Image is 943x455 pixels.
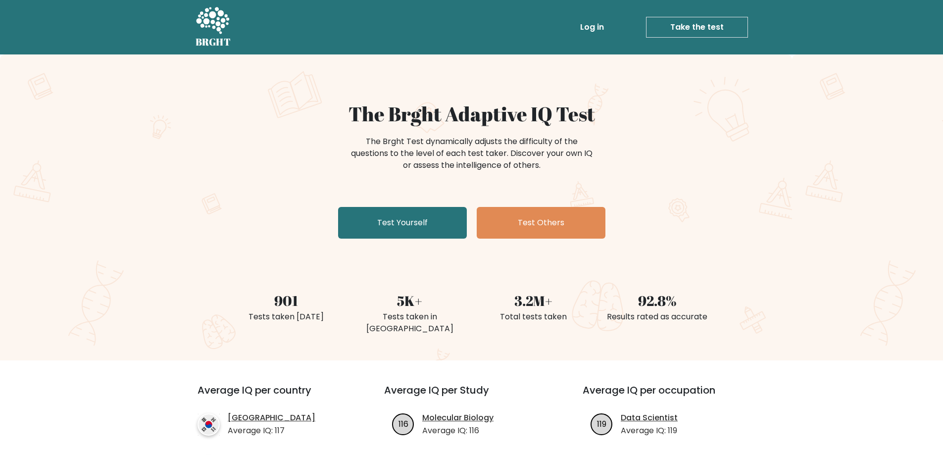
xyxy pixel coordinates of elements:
p: Average IQ: 117 [228,425,315,437]
a: Molecular Biology [422,412,494,424]
div: 92.8% [601,290,713,311]
a: Data Scientist [621,412,678,424]
div: Results rated as accurate [601,311,713,323]
a: Test Yourself [338,207,467,239]
div: 5K+ [354,290,466,311]
a: [GEOGRAPHIC_DATA] [228,412,315,424]
a: Take the test [646,17,748,38]
div: 901 [230,290,342,311]
div: 3.2M+ [478,290,590,311]
text: 119 [597,418,606,429]
h3: Average IQ per occupation [583,384,757,408]
div: Total tests taken [478,311,590,323]
div: The Brght Test dynamically adjusts the difficulty of the questions to the level of each test take... [348,136,596,171]
div: Tests taken [DATE] [230,311,342,323]
img: country [198,413,220,436]
div: Tests taken in [GEOGRAPHIC_DATA] [354,311,466,335]
h5: BRGHT [196,36,231,48]
text: 116 [398,418,408,429]
h3: Average IQ per Study [384,384,559,408]
p: Average IQ: 119 [621,425,678,437]
a: Log in [576,17,608,37]
h1: The Brght Adaptive IQ Test [230,102,713,126]
p: Average IQ: 116 [422,425,494,437]
a: Test Others [477,207,605,239]
h3: Average IQ per country [198,384,348,408]
a: BRGHT [196,4,231,51]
